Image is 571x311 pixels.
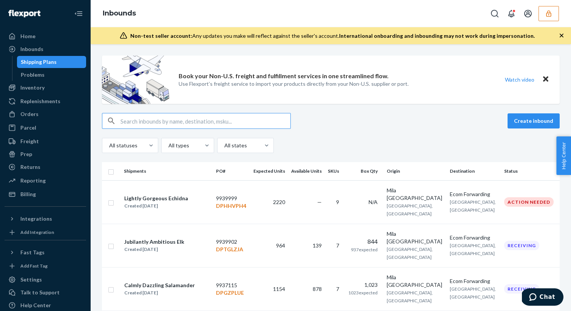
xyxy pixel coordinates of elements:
th: Box Qty [345,162,384,180]
div: Lightly Gorgeous Echidna [124,195,188,202]
a: Prep [5,148,86,160]
img: Flexport logo [8,10,40,17]
td: 9939999 [213,180,250,224]
th: Origin [384,162,447,180]
div: Freight [20,138,39,145]
p: DPTGLZJA [216,246,247,253]
p: DPHHVPH4 [216,202,247,210]
span: Help Center [556,136,571,175]
span: 2220 [273,199,285,205]
div: Replenishments [20,97,60,105]
div: Inbounds [20,45,43,53]
a: Add Integration [5,228,86,237]
div: Problems [21,71,45,79]
div: Shipping Plans [21,58,57,66]
a: Shipping Plans [17,56,86,68]
span: 937 expected [351,247,378,252]
div: Any updates you make will reflect against the seller's account. [130,32,535,40]
div: Help Center [20,302,51,309]
div: Reporting [20,177,46,184]
div: Add Integration [20,229,54,235]
p: Use Flexport’s freight service to import your products directly from your Non-U.S. supplier or port. [179,80,409,88]
input: Search inbounds by name, destination, msku... [120,113,290,128]
button: Fast Tags [5,246,86,258]
p: DPGZPLUE [216,289,247,297]
span: 1023 expected [348,290,378,296]
a: Inventory [5,82,86,94]
div: Receiving [504,241,539,250]
div: Mila [GEOGRAPHIC_DATA] [387,274,444,289]
button: Open notifications [504,6,519,21]
a: Settings [5,274,86,286]
a: Freight [5,135,86,147]
th: Status [501,162,560,180]
span: 7 [336,286,339,292]
td: 9937115 [213,267,250,311]
a: Add Fast Tag [5,261,86,271]
span: 139 [313,242,322,249]
td: 9939902 [213,224,250,267]
th: SKUs [325,162,345,180]
div: Created [DATE] [124,289,195,297]
span: N/A [369,199,378,205]
div: Orders [20,110,39,118]
div: Add Fast Tag [20,263,48,269]
div: Ecom Forwarding [450,277,498,285]
div: Parcel [20,124,36,132]
button: Create inbound [508,113,560,128]
span: [GEOGRAPHIC_DATA], [GEOGRAPHIC_DATA] [450,199,496,213]
a: Returns [5,161,86,173]
th: Shipments [121,162,213,180]
th: PO# [213,162,250,180]
a: Billing [5,188,86,200]
button: Close Navigation [71,6,86,21]
p: Book your Non-U.S. freight and fulfillment services in one streamlined flow. [179,72,389,80]
div: Mila [GEOGRAPHIC_DATA] [387,230,444,245]
div: Ecom Forwarding [450,190,498,198]
div: Created [DATE] [124,202,188,210]
th: Destination [447,162,501,180]
span: [GEOGRAPHIC_DATA], [GEOGRAPHIC_DATA] [387,246,433,260]
div: 1,023 [348,281,378,289]
span: [GEOGRAPHIC_DATA], [GEOGRAPHIC_DATA] [387,290,433,303]
ol: breadcrumbs [97,3,142,25]
div: Home [20,32,35,40]
span: [GEOGRAPHIC_DATA], [GEOGRAPHIC_DATA] [387,203,433,217]
span: [GEOGRAPHIC_DATA], [GEOGRAPHIC_DATA] [450,243,496,256]
div: Talk to Support [20,289,60,296]
div: Settings [20,276,42,283]
a: Inbounds [103,9,136,17]
div: 844 [348,237,378,246]
span: 964 [276,242,285,249]
div: Prep [20,150,32,158]
div: Created [DATE] [124,246,184,253]
div: Mila [GEOGRAPHIC_DATA] [387,187,444,202]
input: All statuses [108,142,109,149]
button: Integrations [5,213,86,225]
span: 9 [336,199,339,205]
a: Reporting [5,175,86,187]
span: — [317,199,322,205]
button: Open account menu [520,6,536,21]
span: [GEOGRAPHIC_DATA], [GEOGRAPHIC_DATA] [450,286,496,300]
button: Watch video [500,74,539,85]
span: International onboarding and inbounding may not work during impersonation. [339,32,535,39]
div: Receiving [504,284,539,294]
button: Talk to Support [5,286,86,299]
div: Billing [20,190,36,198]
div: Action Needed [504,197,554,207]
a: Home [5,30,86,42]
span: 878 [313,286,322,292]
button: Open Search Box [487,6,502,21]
div: Integrations [20,215,52,223]
div: Calmly Dazzling Salamander [124,282,195,289]
th: Expected Units [250,162,288,180]
div: Inventory [20,84,45,91]
a: Replenishments [5,95,86,107]
span: Non-test seller account: [130,32,192,39]
a: Inbounds [5,43,86,55]
span: 7 [336,242,339,249]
